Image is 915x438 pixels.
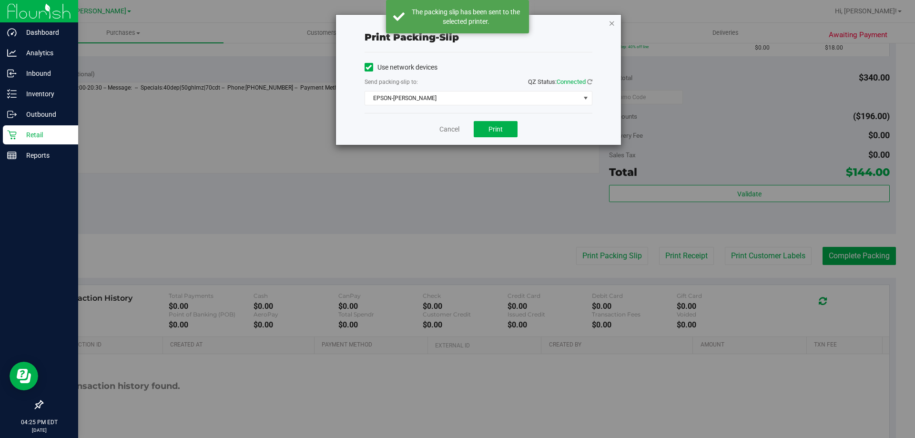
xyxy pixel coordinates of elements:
inline-svg: Analytics [7,48,17,58]
inline-svg: Inbound [7,69,17,78]
p: 04:25 PM EDT [4,418,74,427]
span: select [579,92,591,105]
p: Reports [17,150,74,161]
label: Send packing-slip to: [365,78,418,86]
span: EPSON-[PERSON_NAME] [365,92,580,105]
inline-svg: Inventory [7,89,17,99]
inline-svg: Reports [7,151,17,160]
p: Inventory [17,88,74,100]
p: Outbound [17,109,74,120]
inline-svg: Retail [7,130,17,140]
inline-svg: Dashboard [7,28,17,37]
span: Print packing-slip [365,31,459,43]
p: Analytics [17,47,74,59]
a: Cancel [439,124,459,134]
inline-svg: Outbound [7,110,17,119]
span: Print [488,125,503,133]
p: [DATE] [4,427,74,434]
button: Print [474,121,518,137]
span: Connected [557,78,586,85]
iframe: Resource center [10,362,38,390]
span: QZ Status: [528,78,592,85]
div: The packing slip has been sent to the selected printer. [410,7,522,26]
label: Use network devices [365,62,437,72]
p: Retail [17,129,74,141]
p: Inbound [17,68,74,79]
p: Dashboard [17,27,74,38]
